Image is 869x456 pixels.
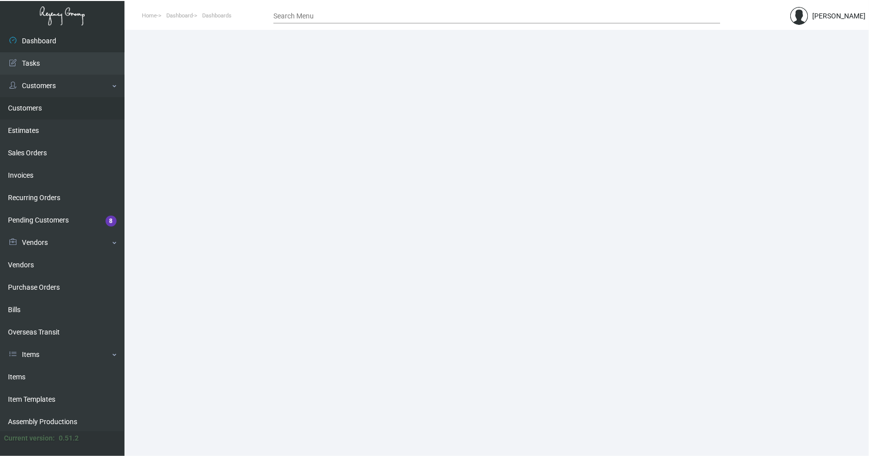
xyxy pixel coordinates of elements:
[202,12,232,19] span: Dashboards
[166,12,193,19] span: Dashboard
[790,7,808,25] img: admin@bootstrapmaster.com
[4,433,55,444] div: Current version:
[59,433,79,444] div: 0.51.2
[142,12,157,19] span: Home
[812,11,866,21] div: [PERSON_NAME]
